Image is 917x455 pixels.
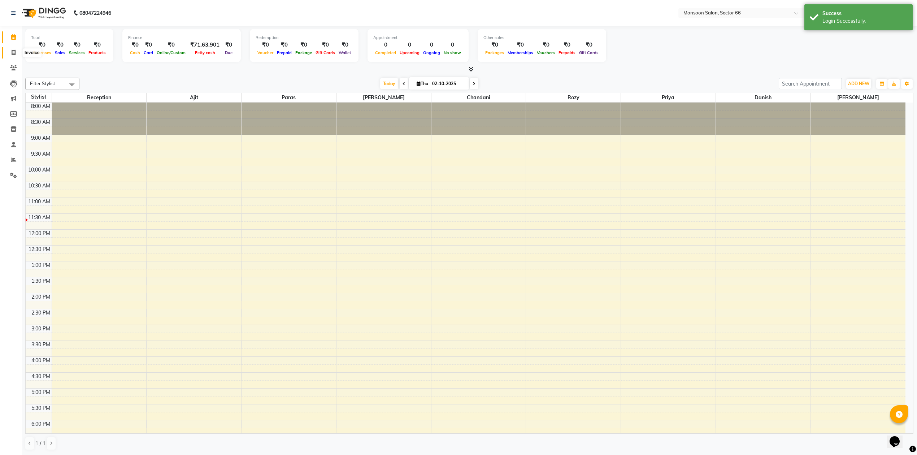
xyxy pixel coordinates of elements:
[155,50,187,55] span: Online/Custom
[30,341,52,348] div: 3:30 PM
[30,325,52,333] div: 3:00 PM
[256,50,275,55] span: Voucher
[431,93,526,102] span: chandani
[506,41,535,49] div: ₹0
[275,41,294,49] div: ₹0
[87,50,108,55] span: Products
[147,93,241,102] span: Ajit
[18,3,68,23] img: logo
[67,41,87,49] div: ₹0
[26,93,52,101] div: Stylist
[822,17,907,25] div: Login Successfully.
[506,50,535,55] span: Memberships
[557,50,577,55] span: Prepaids
[314,41,337,49] div: ₹0
[30,118,52,126] div: 8:30 AM
[294,50,314,55] span: Package
[30,420,52,428] div: 6:00 PM
[27,166,52,174] div: 10:00 AM
[30,309,52,317] div: 2:30 PM
[155,41,187,49] div: ₹0
[256,41,275,49] div: ₹0
[811,93,905,102] span: [PERSON_NAME]
[128,50,142,55] span: Cash
[535,50,557,55] span: Vouchers
[53,50,67,55] span: Sales
[483,35,600,41] div: Other sales
[23,49,41,57] div: Invoice
[442,50,463,55] span: No show
[398,41,421,49] div: 0
[187,41,222,49] div: ₹71,63,901
[53,41,67,49] div: ₹0
[373,50,398,55] span: Completed
[30,261,52,269] div: 1:00 PM
[421,50,442,55] span: Ongoing
[79,3,111,23] b: 08047224946
[35,440,45,447] span: 1 / 1
[421,41,442,49] div: 0
[30,277,52,285] div: 1:30 PM
[87,41,108,49] div: ₹0
[27,230,52,237] div: 12:00 PM
[27,246,52,253] div: 12:30 PM
[430,78,466,89] input: 2025-10-02
[577,50,600,55] span: Gift Cards
[30,81,55,86] span: Filter Stylist
[27,214,52,221] div: 11:30 AM
[526,93,621,102] span: rozy
[30,293,52,301] div: 2:00 PM
[535,41,557,49] div: ₹0
[337,41,353,49] div: ₹0
[557,41,577,49] div: ₹0
[848,81,869,86] span: ADD NEW
[223,50,234,55] span: Due
[336,93,431,102] span: [PERSON_NAME]
[256,35,353,41] div: Redemption
[128,41,142,49] div: ₹0
[621,93,716,102] span: priya
[716,93,810,102] span: Danish
[30,373,52,380] div: 4:30 PM
[415,81,430,86] span: Thu
[337,50,353,55] span: Wallet
[373,35,463,41] div: Appointment
[242,93,336,102] span: Paras
[887,426,910,448] iframe: chat widget
[846,79,871,89] button: ADD NEW
[142,50,155,55] span: Card
[30,134,52,142] div: 9:00 AM
[822,10,907,17] div: Success
[380,78,398,89] span: Today
[30,404,52,412] div: 5:30 PM
[31,35,108,41] div: Total
[27,182,52,190] div: 10:30 AM
[193,50,217,55] span: Petty cash
[52,93,147,102] span: Reception
[314,50,337,55] span: Gift Cards
[67,50,87,55] span: Services
[142,41,155,49] div: ₹0
[373,41,398,49] div: 0
[31,41,53,49] div: ₹0
[442,41,463,49] div: 0
[30,357,52,364] div: 4:00 PM
[30,103,52,110] div: 8:00 AM
[128,35,235,41] div: Finance
[222,41,235,49] div: ₹0
[577,41,600,49] div: ₹0
[779,78,842,89] input: Search Appointment
[30,150,52,158] div: 9:30 AM
[483,50,506,55] span: Packages
[27,198,52,205] div: 11:00 AM
[275,50,294,55] span: Prepaid
[30,389,52,396] div: 5:00 PM
[294,41,314,49] div: ₹0
[483,41,506,49] div: ₹0
[398,50,421,55] span: Upcoming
